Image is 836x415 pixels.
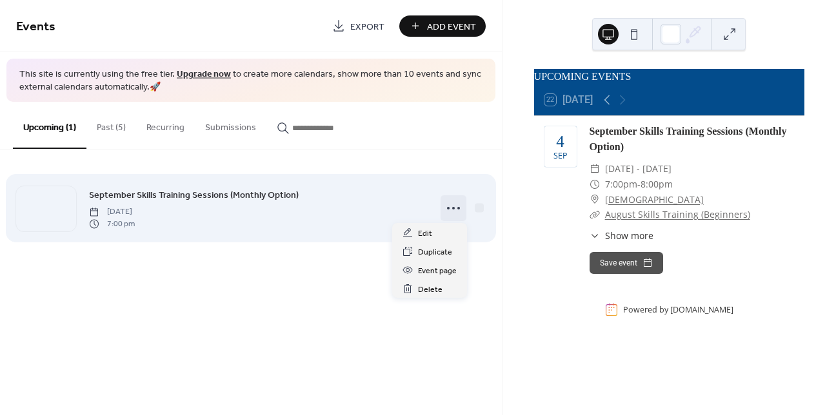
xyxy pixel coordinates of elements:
[418,227,432,240] span: Edit
[670,304,733,315] a: [DOMAIN_NAME]
[590,192,600,207] div: ​
[605,208,750,220] a: August Skills Training (Beginners)
[641,177,673,192] span: 8:00pm
[350,20,384,34] span: Export
[590,207,600,222] div: ​
[605,229,653,242] span: Show more
[605,192,704,207] a: [DEMOGRAPHIC_DATA]
[637,177,641,192] span: -
[418,246,452,259] span: Duplicate
[13,102,86,149] button: Upcoming (1)
[89,206,135,218] span: [DATE]
[177,66,231,83] a: Upgrade now
[195,102,266,148] button: Submissions
[590,126,787,152] a: September Skills Training Sessions (Monthly Option)
[399,15,486,37] button: Add Event
[86,102,136,148] button: Past (5)
[623,304,733,315] div: Powered by
[89,189,299,202] span: September Skills Training Sessions (Monthly Option)
[590,252,663,274] button: Save event
[418,283,443,296] span: Delete
[590,161,600,177] div: ​
[89,188,299,202] a: September Skills Training Sessions (Monthly Option)
[534,69,804,84] div: UPCOMING EVENTS
[605,177,637,192] span: 7:00pm
[136,102,195,148] button: Recurring
[590,229,653,242] button: ​Show more
[590,177,600,192] div: ​
[556,133,564,150] div: 4
[19,68,483,93] span: This site is currently using the free tier. to create more calendars, show more than 10 events an...
[89,218,135,229] span: 7:00 pm
[590,229,600,242] div: ​
[553,152,568,160] div: Sep
[418,264,457,278] span: Event page
[323,15,394,37] a: Export
[16,14,55,39] span: Events
[427,20,476,34] span: Add Event
[605,161,672,177] span: [DATE] - [DATE]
